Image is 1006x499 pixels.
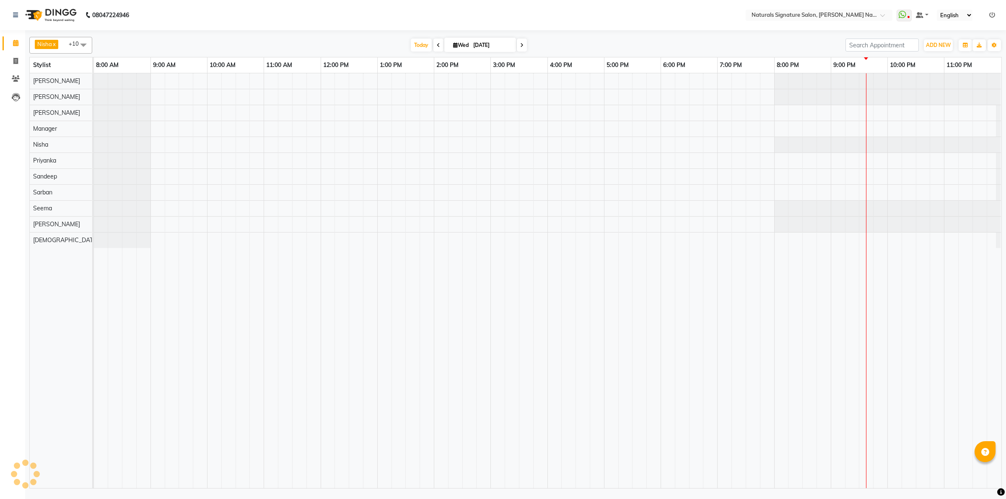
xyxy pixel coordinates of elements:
span: Nisha [33,141,48,148]
span: [PERSON_NAME] [33,109,80,116]
a: 4:00 PM [548,59,574,71]
a: 10:00 PM [888,59,918,71]
span: Wed [451,42,471,48]
a: 11:00 AM [264,59,294,71]
a: 9:00 AM [151,59,178,71]
input: 2025-09-03 [471,39,513,52]
input: Search Appointment [845,39,919,52]
span: ADD NEW [926,42,951,48]
span: Sandeep [33,173,57,180]
a: 2:00 PM [434,59,461,71]
button: ADD NEW [924,39,953,51]
span: [PERSON_NAME] [33,220,80,228]
a: 5:00 PM [604,59,631,71]
a: 12:00 PM [321,59,351,71]
a: 7:00 PM [718,59,744,71]
span: Seema [33,204,52,212]
a: 8:00 PM [775,59,801,71]
span: [PERSON_NAME] [33,93,80,101]
a: 1:00 PM [378,59,404,71]
span: Nisha [37,41,52,47]
span: +10 [69,40,85,47]
span: Stylist [33,61,51,69]
span: Manager [33,125,57,132]
a: 9:00 PM [831,59,858,71]
img: logo [21,3,79,27]
a: 3:00 PM [491,59,517,71]
span: [DEMOGRAPHIC_DATA] [33,236,99,244]
span: Sarban [33,189,52,196]
a: 10:00 AM [207,59,238,71]
a: 6:00 PM [661,59,687,71]
span: [PERSON_NAME] [33,77,80,85]
a: 8:00 AM [94,59,121,71]
a: 11:00 PM [944,59,974,71]
b: 08047224946 [92,3,129,27]
span: Today [411,39,432,52]
span: Priyanka [33,157,56,164]
a: x [52,41,56,47]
